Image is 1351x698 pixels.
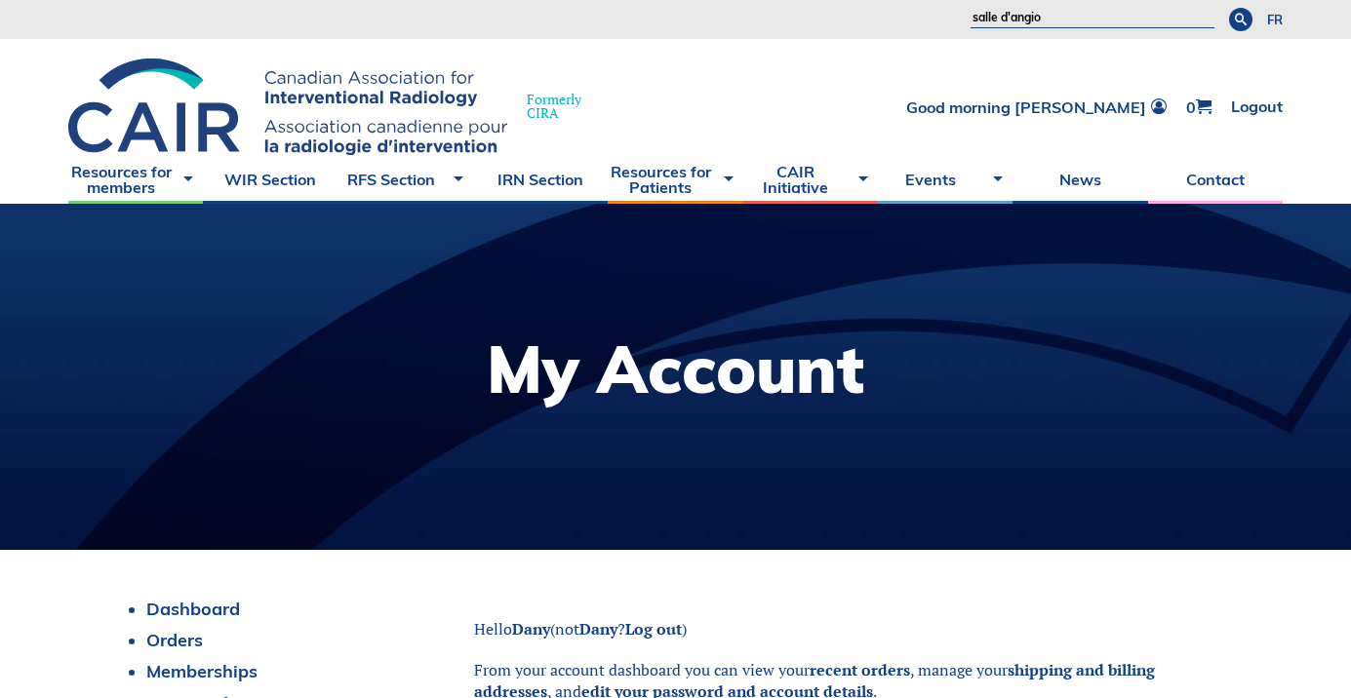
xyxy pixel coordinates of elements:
a: Resources for Patients [608,155,742,204]
a: CAIR Initiative [743,155,878,204]
a: FormerlyCIRA [68,58,601,155]
a: fr [1267,14,1283,26]
a: Contact [1148,155,1283,204]
strong: Dany [579,618,617,640]
a: Resources for members [68,155,203,204]
a: WIR Section [203,155,338,204]
a: Good morning [PERSON_NAME] [906,98,1167,115]
h1: My Account [487,336,864,402]
img: CIRA [68,58,507,155]
span: Formerly CIRA [527,93,581,120]
a: Events [878,155,1013,204]
input: Search [971,9,1214,28]
a: News [1013,155,1147,204]
a: Logout [1231,98,1283,115]
a: Orders [146,629,203,651]
a: IRN Section [473,155,608,204]
p: Hello (not ? ) [474,618,1234,640]
a: RFS Section [338,155,473,204]
a: Dashboard [146,598,240,620]
a: Memberships [146,660,258,682]
strong: Dany [512,618,550,640]
a: Log out [625,618,682,640]
a: 0 [1186,98,1212,115]
a: recent orders [810,659,910,680]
